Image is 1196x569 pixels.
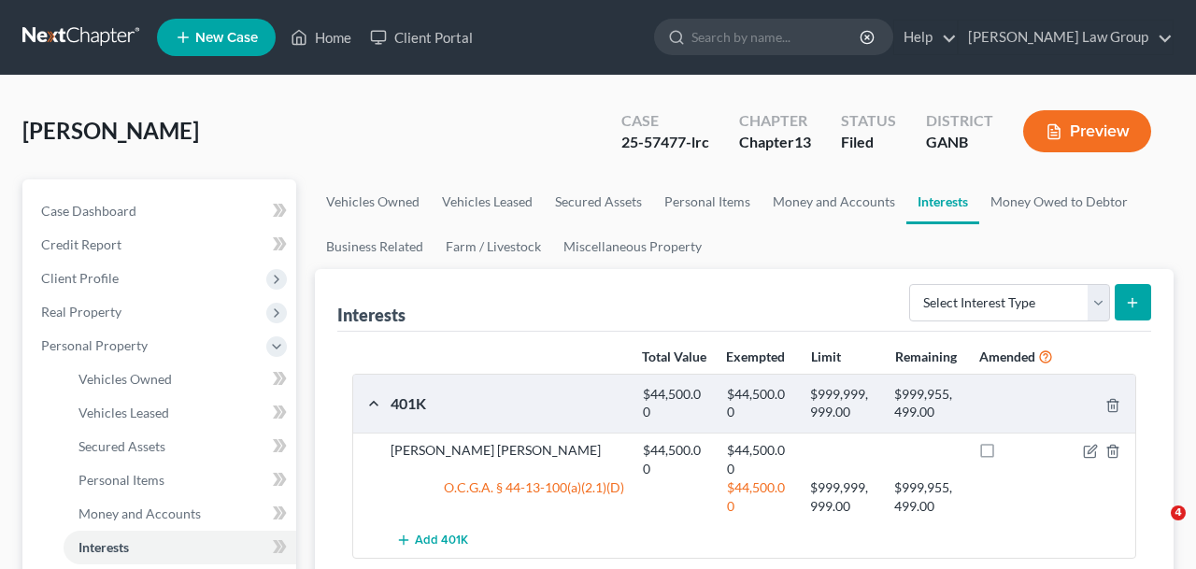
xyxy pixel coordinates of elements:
[841,132,896,153] div: Filed
[64,396,296,430] a: Vehicles Leased
[195,31,258,45] span: New Case
[634,386,718,420] div: $44,500.00
[718,478,802,516] div: $44,500.00
[78,405,169,420] span: Vehicles Leased
[552,224,713,269] a: Miscellaneous Property
[41,337,148,353] span: Personal Property
[64,430,296,463] a: Secured Assets
[894,21,957,54] a: Help
[885,478,969,516] div: $999,955,499.00
[895,349,957,364] strong: Remaining
[64,463,296,497] a: Personal Items
[315,179,431,224] a: Vehicles Owned
[78,438,165,454] span: Secured Assets
[739,132,811,153] div: Chapter
[801,386,885,420] div: $999,999,999.00
[794,133,811,150] span: 13
[391,523,473,558] button: Add 401K
[718,386,802,420] div: $44,500.00
[281,21,361,54] a: Home
[979,349,1035,364] strong: Amended
[726,349,785,364] strong: Exempted
[811,349,841,364] strong: Limit
[1171,505,1186,520] span: 4
[906,179,979,224] a: Interests
[979,179,1139,224] a: Money Owed to Debtor
[801,478,885,516] div: $999,999,999.00
[926,110,993,132] div: District
[78,539,129,555] span: Interests
[381,441,634,478] div: [PERSON_NAME] [PERSON_NAME]
[885,386,969,420] div: $999,955,499.00
[41,203,136,219] span: Case Dashboard
[642,349,706,364] strong: Total Value
[64,531,296,564] a: Interests
[434,224,552,269] a: Farm / Livestock
[381,393,634,413] div: 401K
[337,304,406,326] div: Interests
[315,224,434,269] a: Business Related
[361,21,482,54] a: Client Portal
[653,179,762,224] a: Personal Items
[22,117,199,144] span: [PERSON_NAME]
[621,110,709,132] div: Case
[959,21,1173,54] a: [PERSON_NAME] Law Group
[41,270,119,286] span: Client Profile
[78,371,172,387] span: Vehicles Owned
[544,179,653,224] a: Secured Assets
[1132,505,1177,550] iframe: Intercom live chat
[718,441,802,478] div: $44,500.00
[26,194,296,228] a: Case Dashboard
[26,228,296,262] a: Credit Report
[431,179,544,224] a: Vehicles Leased
[64,363,296,396] a: Vehicles Owned
[634,441,718,478] div: $44,500.00
[841,110,896,132] div: Status
[64,497,296,531] a: Money and Accounts
[78,505,201,521] span: Money and Accounts
[41,304,121,320] span: Real Property
[415,533,468,548] span: Add 401K
[926,132,993,153] div: GANB
[381,478,634,516] div: O.C.G.A. § 44-13-100(a)(2.1)(D)
[1023,110,1151,152] button: Preview
[78,472,164,488] span: Personal Items
[691,20,862,54] input: Search by name...
[762,179,906,224] a: Money and Accounts
[621,132,709,153] div: 25-57477-lrc
[41,236,121,252] span: Credit Report
[739,110,811,132] div: Chapter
